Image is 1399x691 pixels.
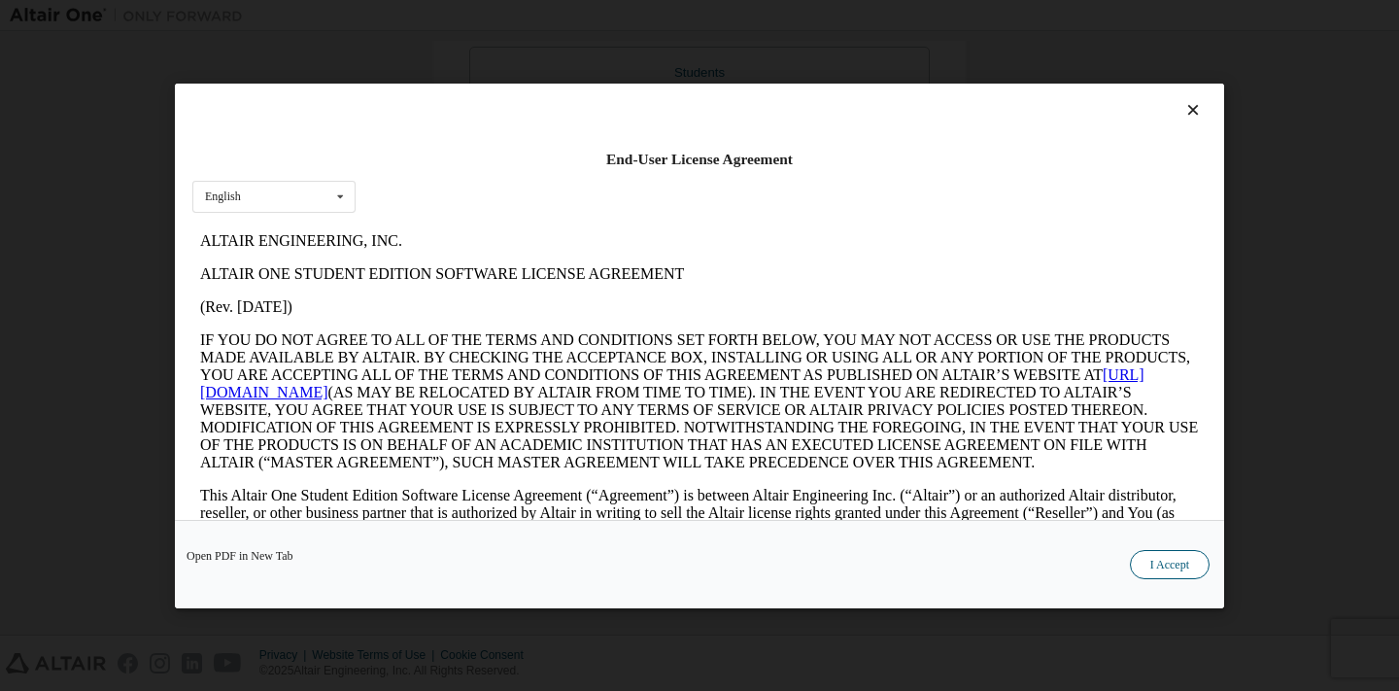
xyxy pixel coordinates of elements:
a: Open PDF in New Tab [187,549,293,561]
a: [URL][DOMAIN_NAME] [8,142,952,176]
p: ALTAIR ONE STUDENT EDITION SOFTWARE LICENSE AGREEMENT [8,41,1007,58]
p: This Altair One Student Edition Software License Agreement (“Agreement”) is between Altair Engine... [8,262,1007,332]
p: IF YOU DO NOT AGREE TO ALL OF THE TERMS AND CONDITIONS SET FORTH BELOW, YOU MAY NOT ACCESS OR USE... [8,107,1007,247]
div: English [205,190,241,202]
button: I Accept [1130,549,1210,578]
div: End-User License Agreement [192,150,1207,169]
p: (Rev. [DATE]) [8,74,1007,91]
p: ALTAIR ENGINEERING, INC. [8,8,1007,25]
